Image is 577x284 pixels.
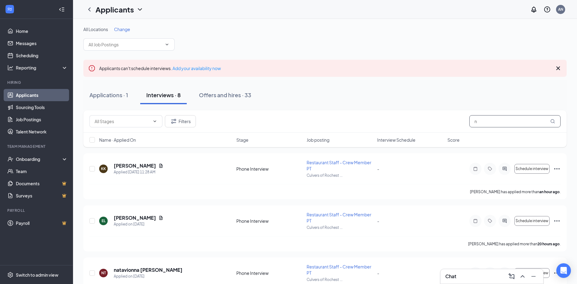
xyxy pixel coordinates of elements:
[7,6,13,12] svg: WorkstreamLogo
[59,6,65,12] svg: Collapse
[16,49,68,62] a: Scheduling
[16,272,58,278] div: Switch to admin view
[307,173,373,178] p: Culvers of Rochest ...
[88,65,96,72] svg: Error
[165,42,169,47] svg: ChevronDown
[16,156,63,162] div: Onboarding
[519,273,526,280] svg: ChevronUp
[16,89,68,101] a: Applicants
[96,4,134,15] h1: Applicants
[550,119,555,124] svg: MagnifyingGlass
[7,65,13,71] svg: Analysis
[307,277,373,282] p: Culvers of Rochest ...
[114,162,156,169] h5: [PERSON_NAME]
[101,270,106,275] div: NT
[170,118,177,125] svg: Filter
[514,164,550,174] button: Schedule interview
[7,272,13,278] svg: Settings
[16,25,68,37] a: Home
[16,165,68,177] a: Team
[89,41,162,48] input: All Job Postings
[307,212,371,223] span: Restaurant Staff - Crew Member PT
[501,218,508,223] svg: ActiveChat
[537,242,560,246] b: 20 hours ago
[102,218,106,223] div: EL
[114,169,163,175] div: Applied [DATE] 11:28 AM
[136,6,144,13] svg: ChevronDown
[165,115,196,127] button: Filter Filters
[83,27,108,32] span: All Locations
[377,137,415,143] span: Interview Schedule
[146,91,181,99] div: Interviews · 8
[377,218,379,224] span: -
[514,216,550,226] button: Schedule interview
[530,273,537,280] svg: Minimize
[101,166,106,171] div: KK
[16,177,68,190] a: DocumentsCrown
[539,190,560,194] b: an hour ago
[553,269,561,277] svg: Ellipses
[236,218,303,224] div: Phone Interview
[152,119,157,124] svg: ChevronDown
[469,115,561,127] input: Search in interviews
[7,208,67,213] div: Payroll
[445,273,456,280] h3: Chat
[158,163,163,168] svg: Document
[99,137,136,143] span: Name · Applied On
[89,91,128,99] div: Applications · 1
[16,126,68,138] a: Talent Network
[554,65,562,72] svg: Cross
[544,6,551,13] svg: QuestionInfo
[447,137,460,143] span: Score
[486,218,494,223] svg: Tag
[16,190,68,202] a: SurveysCrown
[530,6,537,13] svg: Notifications
[7,156,13,162] svg: UserCheck
[86,6,93,13] svg: ChevronLeft
[16,113,68,126] a: Job Postings
[514,268,550,278] button: Schedule interview
[307,264,371,275] span: Restaurant Staff - Crew Member PT
[7,144,67,149] div: Team Management
[99,66,221,71] span: Applicants can't schedule interviews.
[556,263,571,278] div: Open Intercom Messenger
[468,241,561,247] p: [PERSON_NAME] has applied more than .
[377,166,379,172] span: -
[529,272,538,281] button: Minimize
[470,189,561,194] p: [PERSON_NAME] has applied more than .
[236,166,303,172] div: Phone Interview
[472,218,479,223] svg: Note
[307,137,329,143] span: Job posting
[558,7,563,12] div: AN
[114,273,182,279] div: Applied on [DATE]
[307,160,371,171] span: Restaurant Staff - Crew Member PT
[172,66,221,71] a: Add your availability now
[553,165,561,172] svg: Ellipses
[114,267,182,273] h5: natavionna [PERSON_NAME]
[486,166,494,171] svg: Tag
[16,37,68,49] a: Messages
[472,166,479,171] svg: Note
[307,225,373,230] p: Culvers of Rochest ...
[16,101,68,113] a: Sourcing Tools
[7,80,67,85] div: Hiring
[516,167,548,171] span: Schedule interview
[114,221,163,227] div: Applied on [DATE]
[516,219,548,223] span: Schedule interview
[518,272,527,281] button: ChevronUp
[236,137,249,143] span: Stage
[501,166,508,171] svg: ActiveChat
[236,270,303,276] div: Phone Interview
[95,118,150,125] input: All Stages
[507,272,516,281] button: ComposeMessage
[377,270,379,276] span: -
[114,27,130,32] span: Change
[16,217,68,229] a: PayrollCrown
[508,273,515,280] svg: ComposeMessage
[158,215,163,220] svg: Document
[16,65,68,71] div: Reporting
[199,91,251,99] div: Offers and hires · 33
[114,215,156,221] h5: [PERSON_NAME]
[553,217,561,225] svg: Ellipses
